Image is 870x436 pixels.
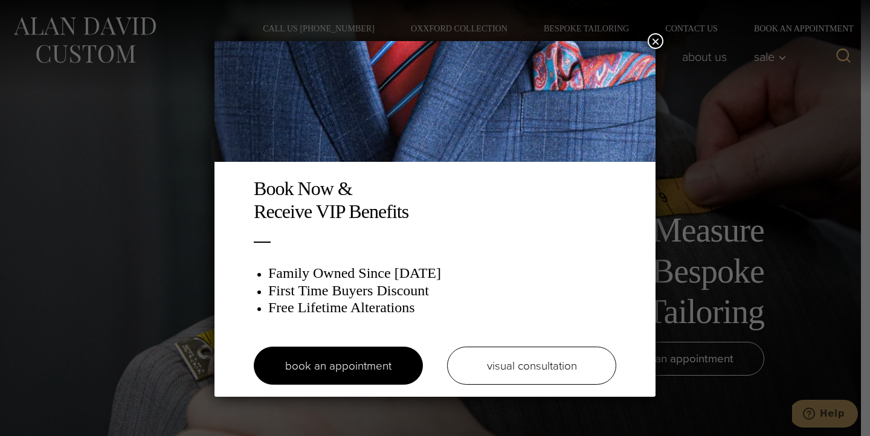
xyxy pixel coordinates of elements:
h3: Free Lifetime Alterations [268,299,616,316]
h3: First Time Buyers Discount [268,282,616,300]
h3: Family Owned Since [DATE] [268,264,616,282]
a: book an appointment [254,347,423,385]
span: Help [28,8,53,19]
a: visual consultation [447,347,616,385]
h2: Book Now & Receive VIP Benefits [254,177,616,223]
button: Close [648,33,663,49]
